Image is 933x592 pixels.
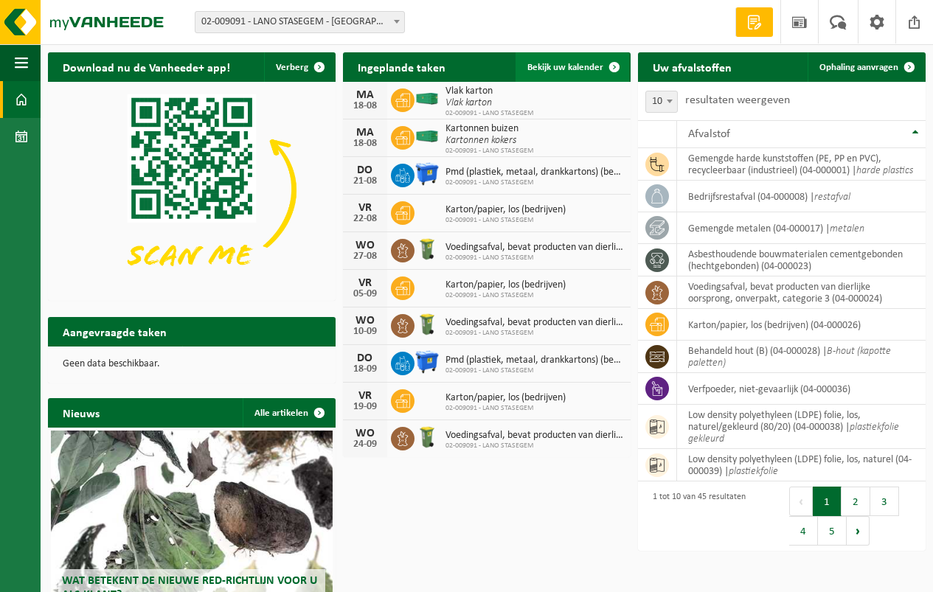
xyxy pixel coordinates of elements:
button: 2 [842,487,870,516]
button: Previous [789,487,813,516]
td: low density polyethyleen (LDPE) folie, los, naturel/gekleurd (80/20) (04-000038) | [677,405,926,449]
td: gemengde metalen (04-000017) | [677,212,926,244]
h2: Ingeplande taken [343,52,460,81]
label: resultaten weergeven [685,94,790,106]
div: 10-09 [350,327,380,337]
span: 02-009091 - LANO STASEGEM [445,216,566,225]
span: Voedingsafval, bevat producten van dierlijke oorsprong, onverpakt, categorie 3 [445,317,623,329]
span: Pmd (plastiek, metaal, drankkartons) (bedrijven) [445,167,623,178]
td: behandeld hout (B) (04-000028) | [677,341,926,373]
button: 3 [870,487,899,516]
div: 27-08 [350,251,380,262]
div: 1 tot 10 van 45 resultaten [645,485,746,547]
i: plastiekfolie gekleurd [688,422,899,445]
i: plastiekfolie [729,466,778,477]
img: WB-1100-HPE-BE-01 [415,349,440,375]
span: 10 [646,91,677,112]
span: 10 [645,91,678,113]
span: Vlak karton [445,86,534,97]
img: WB-1100-HPE-BE-01 [415,161,440,187]
i: Kartonnen kokers [445,135,516,146]
span: Afvalstof [688,128,730,140]
i: restafval [814,192,850,203]
button: 5 [818,516,847,546]
td: voedingsafval, bevat producten van dierlijke oorsprong, onverpakt, categorie 3 (04-000024) [677,276,926,309]
img: HK-XC-40-GN-00 [415,92,440,105]
td: karton/papier, los (bedrijven) (04-000026) [677,309,926,341]
span: 02-009091 - LANO STASEGEM [445,147,534,156]
a: Ophaling aanvragen [808,52,924,82]
span: Pmd (plastiek, metaal, drankkartons) (bedrijven) [445,355,623,366]
td: asbesthoudende bouwmaterialen cementgebonden (hechtgebonden) (04-000023) [677,244,926,276]
div: MA [350,89,380,101]
span: 02-009091 - LANO STASEGEM [445,291,566,300]
td: bedrijfsrestafval (04-000008) | [677,181,926,212]
img: WB-0140-HPE-GN-50 [415,425,440,450]
div: MA [350,127,380,139]
img: Download de VHEPlus App [48,82,336,298]
div: 18-08 [350,101,380,111]
div: 24-09 [350,439,380,450]
span: Ophaling aanvragen [819,63,898,72]
div: 18-09 [350,364,380,375]
div: WO [350,240,380,251]
span: 02-009091 - LANO STASEGEM [445,254,623,262]
span: Karton/papier, los (bedrijven) [445,204,566,216]
span: Voedingsafval, bevat producten van dierlijke oorsprong, onverpakt, categorie 3 [445,430,623,442]
div: 19-09 [350,402,380,412]
button: 4 [789,516,818,546]
span: 02-009091 - LANO STASEGEM [445,366,623,375]
span: 02-009091 - LANO STASEGEM [445,442,623,450]
button: Verberg [264,52,334,82]
div: 05-09 [350,289,380,299]
div: 22-08 [350,214,380,224]
td: verfpoeder, niet-gevaarlijk (04-000036) [677,373,926,405]
span: Kartonnen buizen [445,123,534,135]
h2: Nieuws [48,398,114,427]
span: 02-009091 - LANO STASEGEM [445,109,534,118]
a: Alle artikelen [243,398,334,428]
div: 18-08 [350,139,380,149]
h2: Uw afvalstoffen [638,52,746,81]
span: Bekijk uw kalender [527,63,603,72]
span: 02-009091 - LANO STASEGEM [445,404,566,413]
span: Karton/papier, los (bedrijven) [445,392,566,404]
p: Geen data beschikbaar. [63,359,321,369]
span: 02-009091 - LANO STASEGEM - HARELBEKE [195,11,405,33]
td: low density polyethyleen (LDPE) folie, los, naturel (04-000039) | [677,449,926,481]
div: VR [350,277,380,289]
div: VR [350,390,380,402]
span: Voedingsafval, bevat producten van dierlijke oorsprong, onverpakt, categorie 3 [445,242,623,254]
a: Bekijk uw kalender [516,52,629,82]
i: harde plastics [856,165,913,176]
span: Verberg [276,63,308,72]
div: 21-08 [350,176,380,187]
i: B-hout (kapotte paletten) [688,346,891,369]
div: DO [350,164,380,176]
button: 1 [813,487,842,516]
span: Karton/papier, los (bedrijven) [445,279,566,291]
span: 02-009091 - LANO STASEGEM - HARELBEKE [195,12,404,32]
i: Vlak karton [445,97,492,108]
div: VR [350,202,380,214]
i: metalen [830,223,864,234]
td: gemengde harde kunststoffen (PE, PP en PVC), recycleerbaar (industrieel) (04-000001) | [677,148,926,181]
div: DO [350,352,380,364]
div: WO [350,315,380,327]
span: 02-009091 - LANO STASEGEM [445,329,623,338]
img: WB-0140-HPE-GN-50 [415,312,440,337]
span: 02-009091 - LANO STASEGEM [445,178,623,187]
h2: Aangevraagde taken [48,317,181,346]
button: Next [847,516,870,546]
img: WB-0140-HPE-GN-50 [415,237,440,262]
img: HK-XC-40-GN-00 [415,130,440,143]
div: WO [350,428,380,439]
h2: Download nu de Vanheede+ app! [48,52,245,81]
